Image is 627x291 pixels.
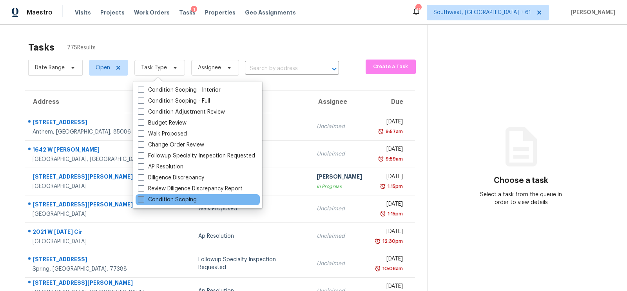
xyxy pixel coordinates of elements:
div: 1:15pm [386,210,403,218]
label: Walk Proposed [138,130,187,138]
img: Overdue Alarm Icon [378,155,384,163]
label: AP Resolution [138,163,183,171]
div: Anthem, [GEOGRAPHIC_DATA], 85086 [33,128,164,136]
img: Overdue Alarm Icon [375,237,381,245]
img: Overdue Alarm Icon [380,210,386,218]
div: [GEOGRAPHIC_DATA] [33,238,164,246]
button: Create a Task [366,60,416,74]
label: Budget Review [138,119,187,127]
div: [DATE] [375,255,403,265]
img: Overdue Alarm Icon [380,183,386,190]
span: Visits [75,9,91,16]
button: Open [329,63,340,74]
div: [GEOGRAPHIC_DATA], [GEOGRAPHIC_DATA], 85015 [33,155,164,163]
div: In Progress [317,183,362,190]
div: [STREET_ADDRESS][PERSON_NAME] [33,173,164,183]
th: Due [368,91,415,113]
span: Create a Task [370,62,412,71]
span: Assignee [198,64,221,72]
span: Work Orders [134,9,170,16]
span: Open [96,64,110,72]
div: Select a task from the queue in order to view details [475,191,568,206]
span: 775 Results [67,44,96,52]
label: Change Order Review [138,141,204,149]
span: Southwest, [GEOGRAPHIC_DATA] + 61 [433,9,531,16]
div: 575 [415,5,421,13]
div: 1:15pm [386,183,403,190]
div: Unclaimed [317,232,362,240]
input: Search by address [245,63,317,75]
th: Assignee [310,91,368,113]
div: [STREET_ADDRESS] [33,255,164,265]
div: [PERSON_NAME] [317,173,362,183]
label: Diligence Discrepancy [138,174,204,182]
div: [STREET_ADDRESS] [33,118,164,128]
div: Unclaimed [317,123,362,130]
label: Condition Adjustment Review [138,108,225,116]
span: Tasks [179,10,196,15]
label: Condition Scoping - Interior [138,86,221,94]
label: Review Diligence Discrepancy Report [138,185,243,193]
div: 1642 W [PERSON_NAME] [33,146,164,155]
div: Unclaimed [317,150,362,158]
div: [GEOGRAPHIC_DATA] [33,183,164,190]
div: 10:08am [381,265,403,273]
div: Unclaimed [317,205,362,213]
div: 9:59am [384,155,403,163]
div: 12:30pm [381,237,403,245]
div: [STREET_ADDRESS][PERSON_NAME] [33,201,164,210]
label: Condition Scoping [138,196,197,204]
div: Ap Resolution [198,232,304,240]
span: Properties [205,9,236,16]
div: Walk Proposed [198,205,304,213]
div: [DATE] [375,228,403,237]
th: Address [25,91,170,113]
span: Task Type [141,64,167,72]
div: [DATE] [375,118,403,128]
span: Maestro [27,9,53,16]
span: Projects [100,9,125,16]
span: [PERSON_NAME] [568,9,615,16]
div: [GEOGRAPHIC_DATA] [33,210,164,218]
span: Date Range [35,64,65,72]
div: Spring, [GEOGRAPHIC_DATA], 77388 [33,265,164,273]
div: [DATE] [375,200,403,210]
h3: Choose a task [494,177,548,184]
div: [DATE] [375,145,403,155]
div: 9:57am [384,128,403,136]
span: Geo Assignments [245,9,296,16]
div: 2021 W [DATE] Cir [33,228,164,238]
div: Unclaimed [317,260,362,268]
h2: Tasks [28,43,54,51]
img: Overdue Alarm Icon [375,265,381,273]
div: [DATE] [375,173,403,183]
div: [STREET_ADDRESS][PERSON_NAME] [33,279,164,289]
img: Overdue Alarm Icon [378,128,384,136]
label: Condition Scoping - Full [138,97,210,105]
div: 1 [191,6,197,14]
label: Followup Specialty Inspection Requested [138,152,255,160]
div: Followup Specialty Inspection Requested [198,256,304,271]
